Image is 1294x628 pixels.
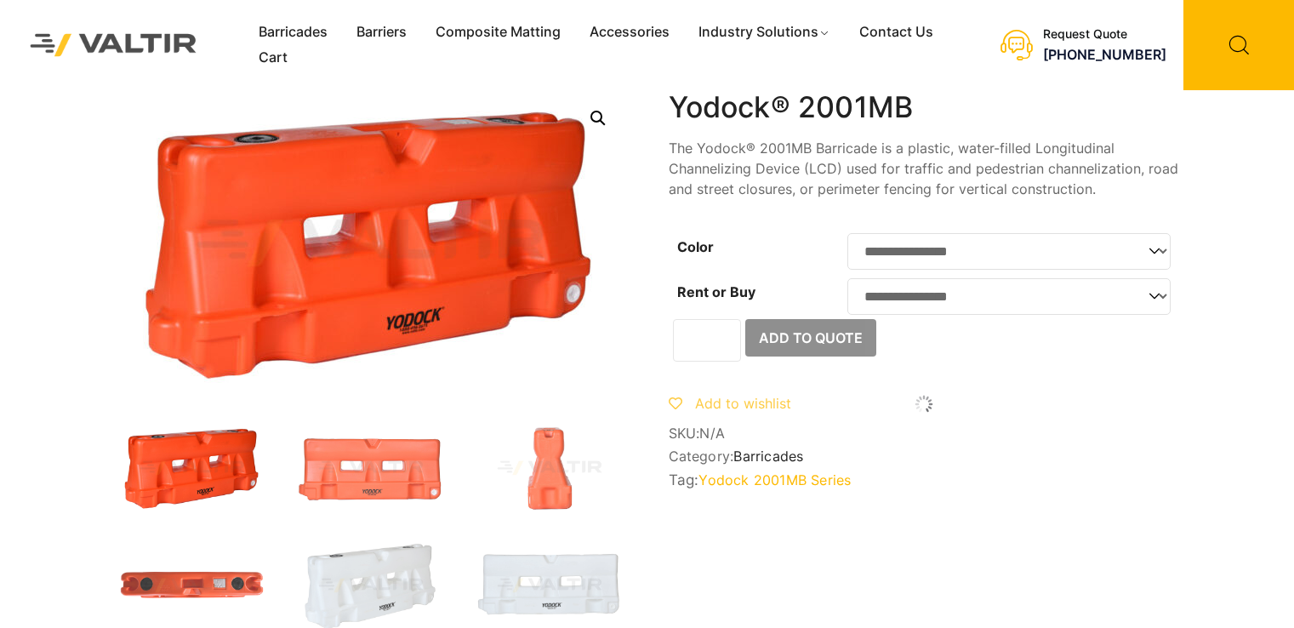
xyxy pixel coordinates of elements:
[294,422,447,514] img: 2001MB_Org_Front.jpg
[699,425,725,442] span: N/A
[677,238,714,255] label: Color
[745,319,876,357] button: Add to Quote
[669,90,1179,125] h1: Yodock® 2001MB
[669,448,1179,465] span: Category:
[845,20,948,45] a: Contact Us
[13,16,214,73] img: Valtir Rentals
[698,471,851,488] a: Yodock 2001MB Series
[684,20,845,45] a: Industry Solutions
[669,471,1179,488] span: Tag:
[1043,46,1166,63] a: [PHONE_NUMBER]
[1043,27,1166,42] div: Request Quote
[342,20,421,45] a: Barriers
[473,422,626,514] img: 2001MB_Org_Side.jpg
[677,283,755,300] label: Rent or Buy
[669,138,1179,199] p: The Yodock® 2001MB Barricade is a plastic, water-filled Longitudinal Channelizing Device (LCD) us...
[244,20,342,45] a: Barricades
[673,319,741,362] input: Product quantity
[669,425,1179,442] span: SKU:
[116,422,269,514] img: 2001MB_Org_3Q.jpg
[575,20,684,45] a: Accessories
[244,45,302,71] a: Cart
[421,20,575,45] a: Composite Matting
[733,448,803,465] a: Barricades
